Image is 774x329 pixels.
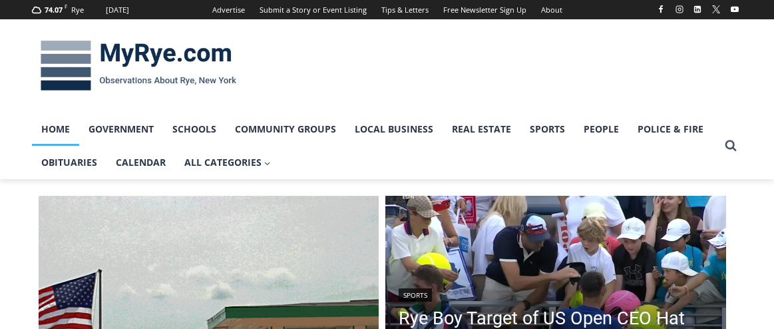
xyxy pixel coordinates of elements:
[719,134,743,158] button: View Search Form
[727,1,743,17] a: YouTube
[32,113,79,146] a: Home
[32,113,719,180] nav: Primary Navigation
[32,31,245,101] img: MyRye.com
[653,1,669,17] a: Facebook
[226,113,345,146] a: Community Groups
[45,5,63,15] span: 74.07
[345,113,443,146] a: Local Business
[399,288,432,302] a: Sports
[628,113,713,146] a: Police & Fire
[520,113,574,146] a: Sports
[32,146,106,179] a: Obituaries
[184,155,271,170] span: All Categories
[708,1,724,17] a: X
[574,113,628,146] a: People
[175,146,280,179] a: All Categories
[65,3,67,10] span: F
[689,1,705,17] a: Linkedin
[672,1,687,17] a: Instagram
[71,4,84,16] div: Rye
[443,113,520,146] a: Real Estate
[106,146,175,179] a: Calendar
[163,113,226,146] a: Schools
[106,4,129,16] div: [DATE]
[79,113,163,146] a: Government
